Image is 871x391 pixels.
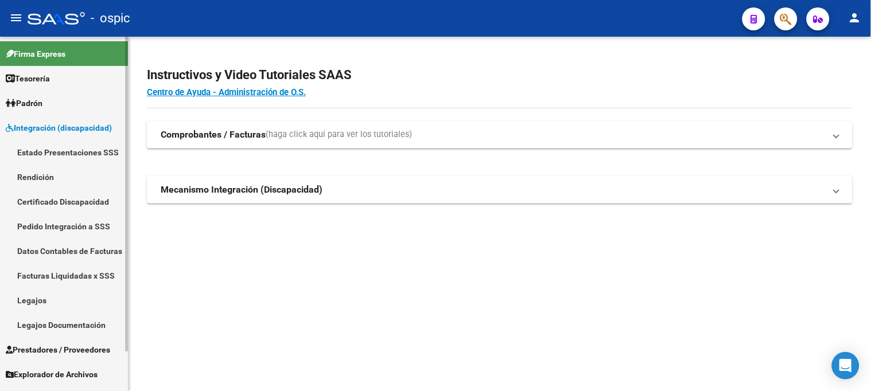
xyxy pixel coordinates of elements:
mat-expansion-panel-header: Comprobantes / Facturas(haga click aquí para ver los tutoriales) [147,121,853,148]
h2: Instructivos y Video Tutoriales SAAS [147,64,853,86]
span: Firma Express [6,48,65,60]
span: Integración (discapacidad) [6,122,112,134]
span: Padrón [6,97,42,110]
strong: Mecanismo Integración (Discapacidad) [161,183,322,196]
strong: Comprobantes / Facturas [161,128,266,141]
div: Open Intercom Messenger [832,352,860,380]
a: Centro de Ayuda - Administración de O.S. [147,87,306,97]
mat-expansion-panel-header: Mecanismo Integración (Discapacidad) [147,176,853,204]
mat-icon: menu [9,11,23,25]
mat-icon: person [848,11,862,25]
span: Tesorería [6,72,50,85]
span: Prestadores / Proveedores [6,343,110,356]
span: (haga click aquí para ver los tutoriales) [266,128,412,141]
span: - ospic [91,6,130,31]
span: Explorador de Archivos [6,368,98,381]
